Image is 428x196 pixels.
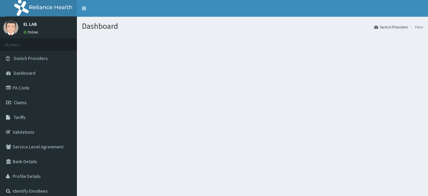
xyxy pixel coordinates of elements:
[14,55,48,61] span: Switch Providers
[3,20,18,35] img: User Image
[23,22,39,26] p: EL LAB
[14,114,26,120] span: Tariffs
[409,24,423,30] li: Here
[23,30,39,35] a: Online
[82,22,423,30] h1: Dashboard
[14,100,27,106] span: Claims
[374,24,408,30] a: Switch Providers
[14,70,35,76] span: Dashboard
